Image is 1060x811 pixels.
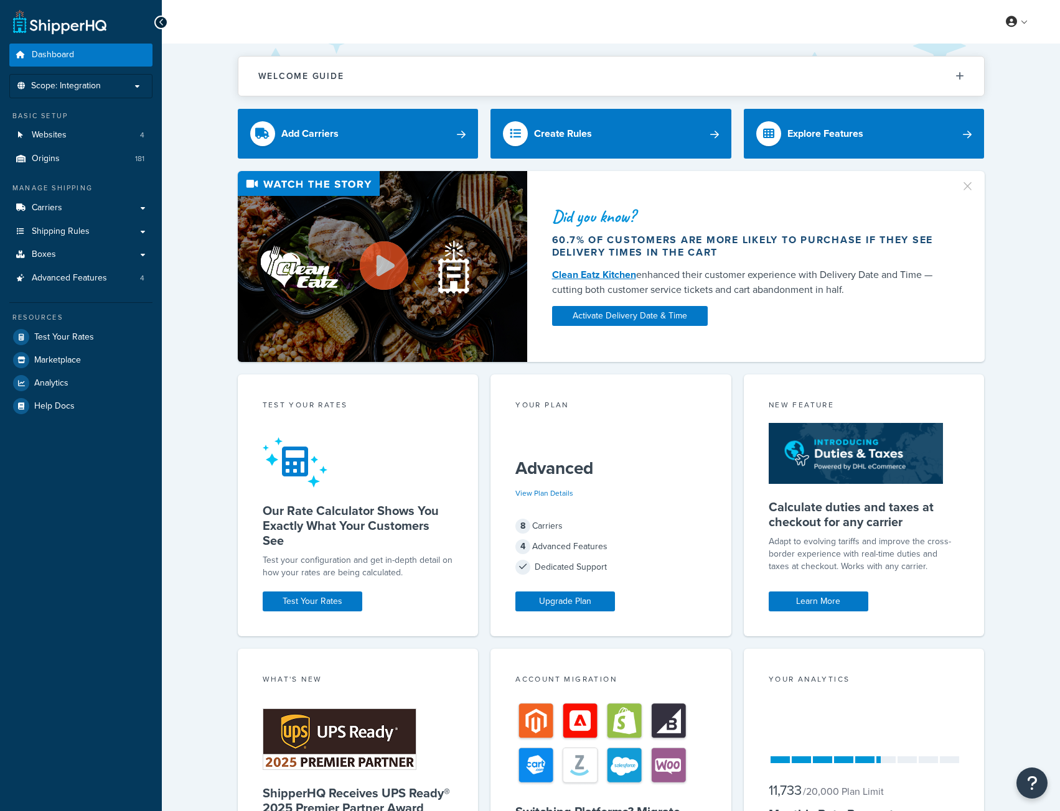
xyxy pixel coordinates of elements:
div: Resources [9,312,152,323]
a: Dashboard [9,44,152,67]
img: Video thumbnail [238,171,527,362]
span: 181 [135,154,144,164]
span: Marketplace [34,355,81,366]
a: Activate Delivery Date & Time [552,306,708,326]
div: Dedicated Support [515,558,706,576]
a: Origins181 [9,147,152,170]
div: Your Analytics [769,674,960,688]
div: Basic Setup [9,111,152,121]
a: Carriers [9,197,152,220]
h5: Calculate duties and taxes at checkout for any carrier [769,499,960,529]
li: Advanced Features [9,267,152,290]
span: 4 [515,539,530,554]
div: Advanced Features [515,538,706,555]
small: / 20,000 Plan Limit [803,784,884,799]
a: Shipping Rules [9,220,152,243]
div: enhanced their customer experience with Delivery Date and Time — cutting both customer service ti... [552,267,945,297]
div: Your Plan [515,399,706,414]
a: View Plan Details [515,488,573,499]
span: Advanced Features [32,273,107,284]
a: Clean Eatz Kitchen [552,267,636,282]
span: 11,733 [769,780,802,800]
div: 60.7% of customers are more likely to purchase if they see delivery times in the cart [552,234,945,259]
a: Upgrade Plan [515,591,615,611]
a: Help Docs [9,395,152,417]
span: Websites [32,130,67,141]
a: Test Your Rates [9,326,152,348]
span: Boxes [32,249,56,260]
a: Websites4 [9,124,152,147]
a: Create Rules [490,109,731,159]
a: Add Carriers [238,109,479,159]
span: 4 [140,130,144,141]
span: Shipping Rules [32,226,90,237]
span: Origins [32,154,60,164]
a: Analytics [9,372,152,394]
span: Test Your Rates [34,332,94,343]
a: Explore Features [744,109,985,159]
span: 8 [515,519,530,534]
div: Add Carriers [281,125,339,142]
li: Websites [9,124,152,147]
a: Boxes [9,243,152,266]
div: Carriers [515,517,706,535]
h2: Welcome Guide [258,72,344,81]
span: Carriers [32,203,62,213]
button: Welcome Guide [238,57,984,96]
div: What's New [263,674,454,688]
div: Did you know? [552,208,945,225]
p: Adapt to evolving tariffs and improve the cross-border experience with real-time duties and taxes... [769,535,960,573]
div: Test your configuration and get in-depth detail on how your rates are being calculated. [263,554,454,579]
span: 4 [140,273,144,284]
span: Dashboard [32,50,74,60]
span: Help Docs [34,401,75,412]
span: Analytics [34,378,68,389]
div: Manage Shipping [9,183,152,193]
a: Advanced Features4 [9,267,152,290]
div: Account Migration [515,674,706,688]
a: Learn More [769,591,868,611]
li: Origins [9,147,152,170]
a: Test Your Rates [263,591,362,611]
button: Open Resource Center [1016,767,1048,799]
h5: Our Rate Calculator Shows You Exactly What Your Customers See [263,503,454,548]
div: Test your rates [263,399,454,414]
div: Create Rules [534,125,592,142]
a: Marketplace [9,349,152,371]
div: Explore Features [787,125,863,142]
h5: Advanced [515,458,706,478]
span: Scope: Integration [31,81,101,91]
div: New Feature [769,399,960,414]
